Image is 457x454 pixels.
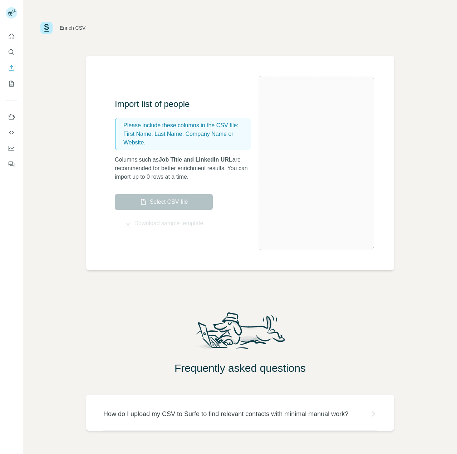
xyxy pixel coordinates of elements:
[6,46,17,59] button: Search
[23,362,457,375] h2: Frequently asked questions
[6,158,17,171] button: Feedback
[123,121,248,130] p: Please include these columns in the CSV file:
[103,409,348,419] p: How do I upload my CSV to Surfe to find relevant contacts with minimal manual work?
[6,61,17,74] button: Enrich CSV
[123,130,248,147] p: First Name, Last Name, Company Name or Website.
[6,142,17,155] button: Dashboard
[159,157,232,163] span: Job Title and LinkedIn URL
[6,77,17,90] button: My lists
[6,126,17,139] button: Use Surfe API
[60,24,85,31] div: Enrich CSV
[6,30,17,43] button: Quick start
[115,156,258,181] p: Columns such as are recommended for better enrichment results. You can import up to 0 rows at a t...
[40,22,53,34] img: Surfe Logo
[115,98,258,110] h3: Import list of people
[189,310,292,356] img: Surfe Mascot Illustration
[6,110,17,123] button: Use Surfe on LinkedIn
